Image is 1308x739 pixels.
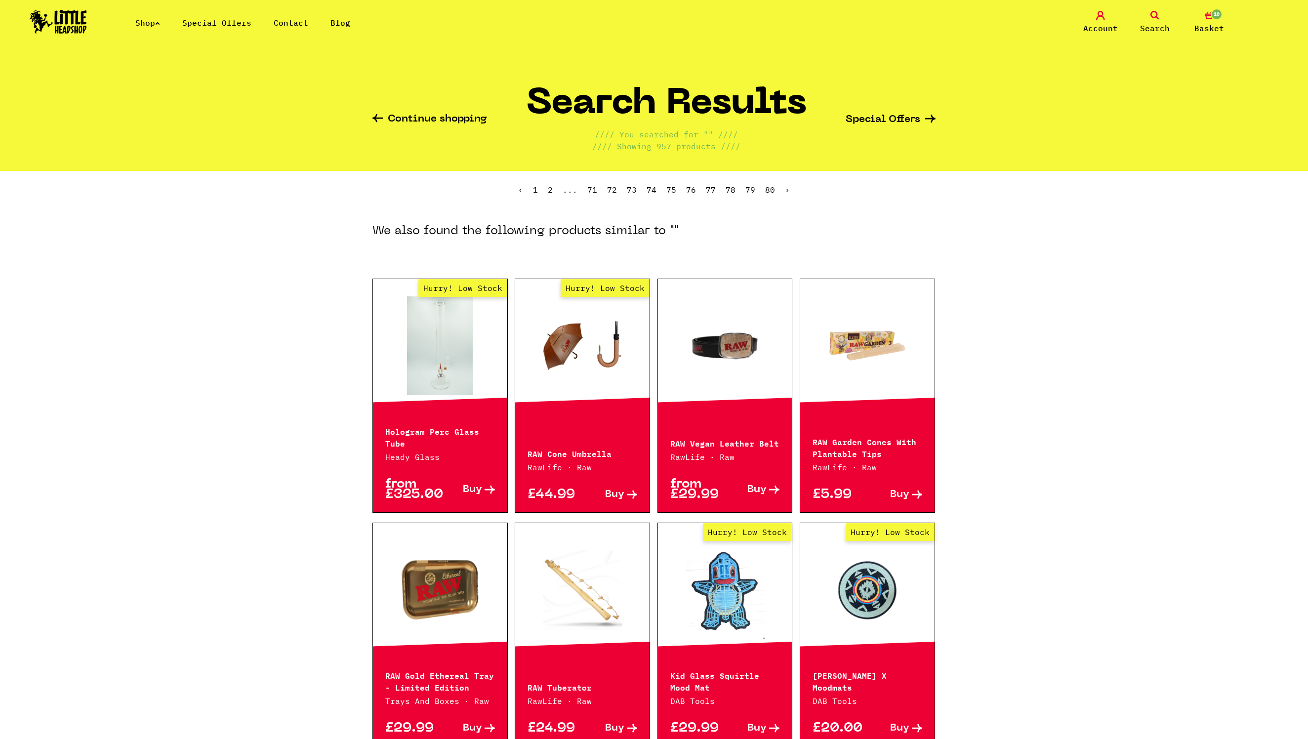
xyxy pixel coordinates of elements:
[372,223,679,239] h3: We also found the following products similar to ""
[1140,22,1170,34] span: Search
[440,479,495,500] a: Buy
[813,461,922,473] p: RawLife · Raw
[372,114,487,125] a: Continue shopping
[813,723,867,734] p: £20.00
[745,185,755,195] a: 79
[182,18,251,28] a: Special Offers
[605,490,624,500] span: Buy
[670,451,780,463] p: RawLife · Raw
[528,723,582,734] p: £24.99
[515,296,650,395] a: Hurry! Low Stock
[813,435,922,459] p: RAW Garden Cones With Plantable Tips
[385,425,495,449] p: Hologram Perc Glass Tube
[747,723,767,734] span: Buy
[1083,22,1118,34] span: Account
[373,296,507,395] a: Hurry! Low Stock
[385,669,495,693] p: RAW Gold Ethereal Tray - Limited Edition
[867,723,922,734] a: Buy
[670,723,725,734] p: £29.99
[274,18,308,28] a: Contact
[528,695,637,707] p: RawLife · Raw
[463,485,482,495] span: Buy
[670,479,725,500] p: from £29.99
[582,723,637,734] a: Buy
[785,185,790,195] a: Next »
[725,723,780,734] a: Buy
[607,185,617,195] a: 72
[385,695,495,707] p: Trays And Boxes · Raw
[670,437,780,449] p: RAW Vegan Leather Belt
[725,479,780,500] a: Buy
[813,669,922,693] p: [PERSON_NAME] X Moodmats
[30,10,87,34] img: Little Head Shop Logo
[385,723,440,734] p: £29.99
[135,18,160,28] a: Shop
[592,140,740,152] p: //// Showing 957 products ////
[890,723,909,734] span: Buy
[686,185,696,195] a: 76
[527,87,807,128] h1: Search Results
[440,723,495,734] a: Buy
[658,540,792,639] a: Hurry! Low Stock
[670,669,780,693] p: Kid Glass Squirtle Mood Mat
[595,128,738,140] p: //// You searched for "" ////
[528,447,637,459] p: RAW Cone Umbrella
[528,681,637,693] p: RAW Tuberator
[1076,11,1125,34] a: Account
[1211,8,1223,20] span: 10
[463,723,482,734] span: Buy
[666,185,676,195] a: 75
[813,695,922,707] p: DAB Tools
[1130,11,1180,34] a: Search
[528,461,637,473] p: RawLife · Raw
[765,185,775,195] a: 80
[528,490,582,500] p: £44.99
[548,185,553,195] a: 2
[800,540,935,639] a: Hurry! Low Stock
[647,185,656,195] a: 74
[561,279,650,297] span: Hurry! Low Stock
[706,185,716,195] a: 77
[1194,22,1224,34] span: Basket
[867,490,922,500] a: Buy
[330,18,350,28] a: Blog
[605,723,624,734] span: Buy
[726,185,736,195] span: 78
[627,185,637,195] a: 73
[518,185,523,195] a: « Previous
[813,490,867,500] p: £5.99
[1185,11,1234,34] a: 10 Basket
[385,479,440,500] p: from £325.00
[670,695,780,707] p: DAB Tools
[385,451,495,463] p: Heady Glass
[846,523,935,541] span: Hurry! Low Stock
[418,279,507,297] span: Hurry! Low Stock
[890,490,909,500] span: Buy
[703,523,792,541] span: Hurry! Low Stock
[587,185,597,195] a: 71
[533,185,538,195] a: 1
[582,490,637,500] a: Buy
[846,115,936,125] a: Special Offers
[563,185,577,195] span: ...
[747,485,767,495] span: Buy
